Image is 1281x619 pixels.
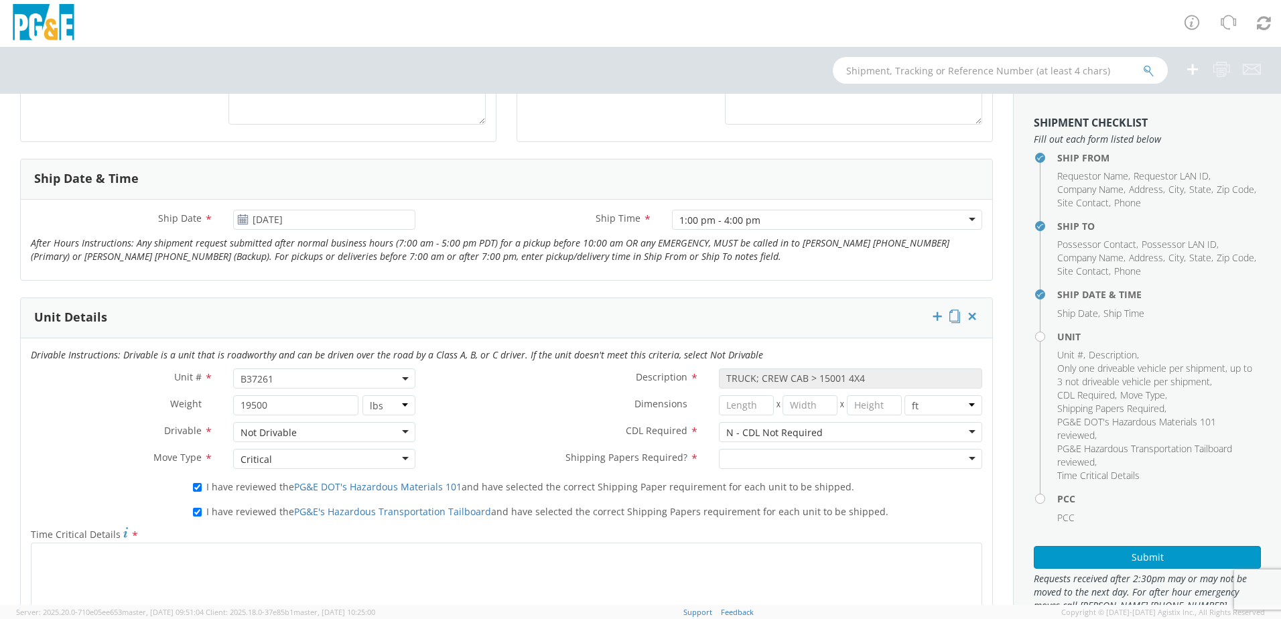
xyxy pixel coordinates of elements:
[1057,511,1075,524] span: PCC
[294,505,491,518] a: PG&E's Hazardous Transportation Tailboard
[293,607,375,617] span: master, [DATE] 10:25:00
[233,368,415,389] span: B37261
[31,348,763,361] i: Drivable Instructions: Drivable is a unit that is roadworthy and can be driven over the road by a...
[1168,183,1186,196] li: ,
[679,214,760,227] div: 1:00 pm - 4:00 pm
[193,483,202,492] input: I have reviewed thePG&E DOT's Hazardous Materials 101and have selected the correct Shipping Paper...
[1120,389,1167,402] li: ,
[1034,133,1261,146] span: Fill out each form listed below
[1189,183,1213,196] li: ,
[1057,442,1232,468] span: PG&E Hazardous Transportation Tailboard reviewed
[837,395,847,415] span: X
[1189,251,1213,265] li: ,
[1057,238,1138,251] li: ,
[153,451,202,464] span: Move Type
[1129,183,1163,196] span: Address
[1057,265,1111,278] li: ,
[170,397,202,410] span: Weight
[1134,169,1211,183] li: ,
[241,426,297,439] div: Not Drivable
[164,424,202,437] span: Drivable
[34,172,139,186] h3: Ship Date & Time
[241,372,408,385] span: B37261
[1142,238,1217,251] span: Possessor LAN ID
[1120,389,1165,401] span: Move Type
[1057,251,1124,264] span: Company Name
[1129,251,1163,264] span: Address
[847,395,902,415] input: Height
[294,480,462,493] a: PG&E DOT's Hazardous Materials 101
[1057,348,1083,361] span: Unit #
[10,4,77,44] img: pge-logo-06675f144f4cfa6a6814.png
[1217,183,1256,196] li: ,
[158,212,202,224] span: Ship Date
[1057,251,1126,265] li: ,
[1057,169,1128,182] span: Requestor Name
[1034,572,1261,612] span: Requests received after 2:30pm may or may not be moved to the next day. For after hour emergency ...
[1057,442,1258,469] li: ,
[1034,546,1261,569] button: Submit
[565,451,687,464] span: Shipping Papers Required?
[1057,415,1216,441] span: PG&E DOT's Hazardous Materials 101 reviewed
[241,453,272,466] div: Critical
[626,424,687,437] span: CDL Required
[1057,389,1115,401] span: CDL Required
[1061,607,1265,618] span: Copyright © [DATE]-[DATE] Agistix Inc., All Rights Reserved
[1103,307,1144,320] span: Ship Time
[683,607,712,617] a: Support
[1142,238,1219,251] li: ,
[1057,362,1252,388] span: Only one driveable vehicle per shipment, up to 3 not driveable vehicle per shipment
[1114,265,1141,277] span: Phone
[719,395,774,415] input: Length
[31,528,121,541] span: Time Critical Details
[1057,415,1258,442] li: ,
[1057,196,1109,209] span: Site Contact
[1134,169,1209,182] span: Requestor LAN ID
[1129,183,1165,196] li: ,
[1057,469,1140,482] span: Time Critical Details
[1057,332,1261,342] h4: Unit
[783,395,837,415] input: Width
[1057,238,1136,251] span: Possessor Contact
[721,607,754,617] a: Feedback
[1089,348,1137,361] span: Description
[636,370,687,383] span: Description
[1168,183,1184,196] span: City
[1057,494,1261,504] h4: PCC
[206,505,888,518] span: I have reviewed the and have selected the correct Shipping Papers requirement for each unit to be...
[174,370,202,383] span: Unit #
[634,397,687,410] span: Dimensions
[1217,183,1254,196] span: Zip Code
[1057,221,1261,231] h4: Ship To
[206,480,854,493] span: I have reviewed the and have selected the correct Shipping Paper requirement for each unit to be ...
[1057,402,1166,415] li: ,
[16,607,204,617] span: Server: 2025.20.0-710e05ee653
[1114,196,1141,209] span: Phone
[122,607,204,617] span: master, [DATE] 09:51:04
[1057,169,1130,183] li: ,
[1168,251,1184,264] span: City
[1057,307,1098,320] span: Ship Date
[1217,251,1254,264] span: Zip Code
[1129,251,1165,265] li: ,
[1057,348,1085,362] li: ,
[1189,251,1211,264] span: State
[1034,115,1148,130] strong: Shipment Checklist
[1217,251,1256,265] li: ,
[726,426,823,439] div: N - CDL Not Required
[774,395,783,415] span: X
[1057,389,1117,402] li: ,
[193,508,202,517] input: I have reviewed thePG&E's Hazardous Transportation Tailboardand have selected the correct Shippin...
[596,212,640,224] span: Ship Time
[1057,183,1126,196] li: ,
[34,311,107,324] h3: Unit Details
[1057,196,1111,210] li: ,
[1089,348,1139,362] li: ,
[1057,153,1261,163] h4: Ship From
[1168,251,1186,265] li: ,
[833,57,1168,84] input: Shipment, Tracking or Reference Number (at least 4 chars)
[1057,289,1261,299] h4: Ship Date & Time
[1057,265,1109,277] span: Site Contact
[31,236,949,263] i: After Hours Instructions: Any shipment request submitted after normal business hours (7:00 am - 5...
[1057,402,1164,415] span: Shipping Papers Required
